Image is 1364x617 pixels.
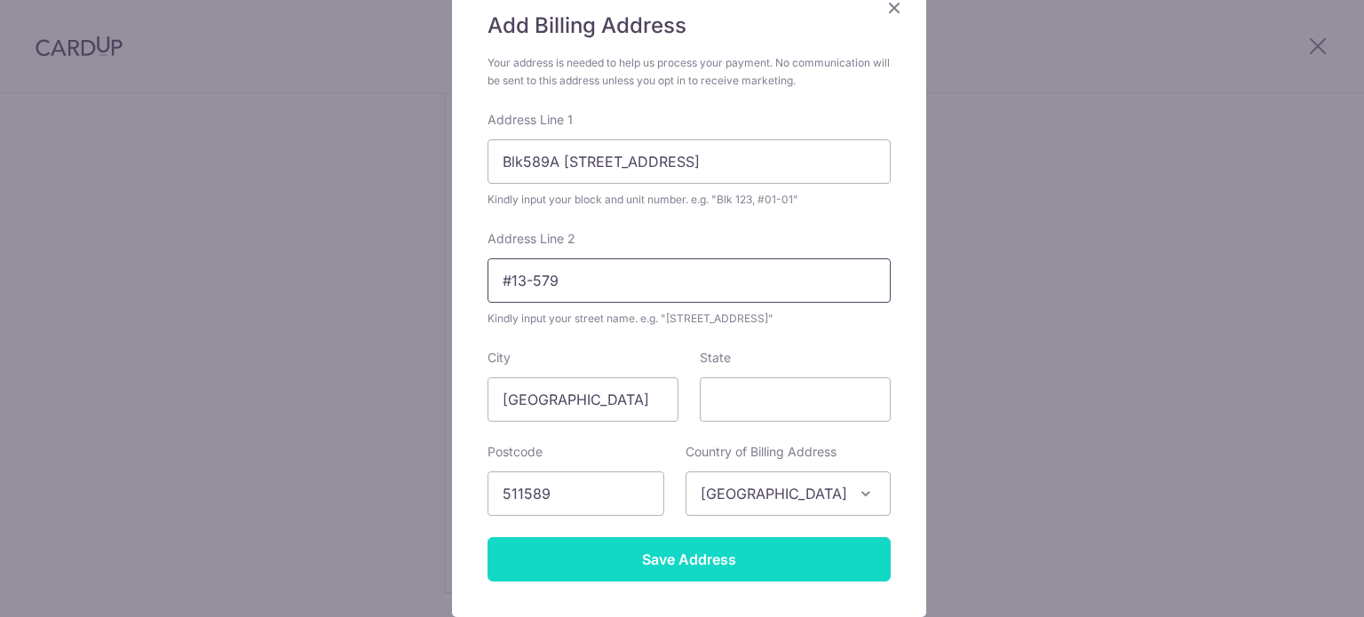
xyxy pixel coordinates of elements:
[488,230,575,248] label: Address Line 2
[488,310,891,328] div: Kindly input your street name. e.g. "[STREET_ADDRESS]"
[686,471,891,516] span: Singapore
[700,349,731,367] label: State
[686,472,890,515] span: Singapore
[488,111,573,129] label: Address Line 1
[488,537,891,581] input: Save Address
[488,349,511,367] label: City
[686,443,837,461] label: Country of Billing Address
[488,443,543,461] label: Postcode
[488,191,891,209] div: Kindly input your block and unit number. e.g. "Blk 123, #01-01"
